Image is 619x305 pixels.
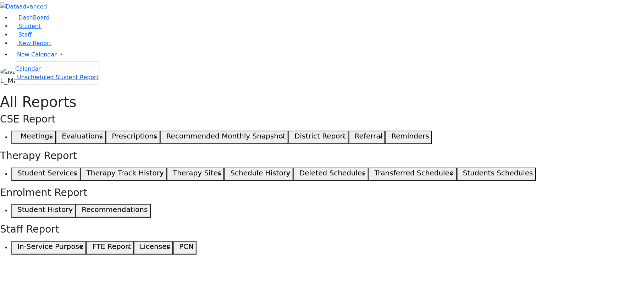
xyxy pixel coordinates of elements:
[134,241,173,255] button: Licenses
[288,131,349,144] button: District Report
[293,168,369,181] button: Deleted Schedules
[18,31,32,38] span: Staff
[11,168,81,181] button: Student Services
[375,169,454,177] h5: Transferred Scheduled
[173,169,221,177] h5: Therapy Sites
[17,205,73,214] h5: Student History
[173,241,197,255] button: PCN
[76,204,150,218] button: Recommendations
[463,169,533,177] h5: Students Schedules
[391,132,429,140] h5: Reminders
[349,131,386,144] button: Referral
[231,169,291,177] h5: Schedule History
[11,204,76,218] button: Student History
[17,169,77,177] h5: Student Services
[106,131,160,144] button: Prescriptions
[21,132,53,140] h5: Meetings
[15,65,41,73] a: Calendar
[86,241,134,255] button: FTE Report
[11,23,41,29] a: Student
[15,61,99,85] ul: New Calendar
[11,48,619,62] a: New Calendar
[17,51,57,58] span: New Calendar
[15,65,41,72] span: Calendar
[299,169,366,177] h5: Deleted Schedules
[62,132,103,140] h5: Evaluations
[179,242,194,251] h5: PCN
[224,168,293,181] button: Schedule History
[112,132,157,140] h5: Prescriptions
[167,168,224,181] button: Therapy Sites
[17,242,83,251] h5: In-Service Purpose
[294,132,346,140] h5: District Report
[140,242,170,251] h5: Licenses
[160,131,289,144] button: Recommended Monthly Snapshot
[92,242,131,251] h5: FTE Report
[56,131,106,144] button: Evaluations
[11,31,32,38] a: Staff
[82,205,148,214] h5: Recommendations
[369,168,457,181] button: Transferred Scheduled
[457,168,536,181] button: Students Schedules
[18,14,50,21] span: DashBoard
[11,131,56,144] button: Meetings
[18,23,41,29] span: Student
[18,40,51,47] span: New Report
[17,74,99,81] span: Unscheduled Student Report
[81,168,167,181] button: Therapy Track History
[166,132,286,140] h5: Recommended Monthly Snapshot
[15,74,99,81] a: Unscheduled Student Report
[355,132,383,140] h5: Referral
[385,131,432,144] button: Reminders
[11,40,51,47] a: New Report
[11,241,86,255] button: In-Service Purpose
[87,169,164,177] h5: Therapy Track History
[11,14,50,21] a: DashBoard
